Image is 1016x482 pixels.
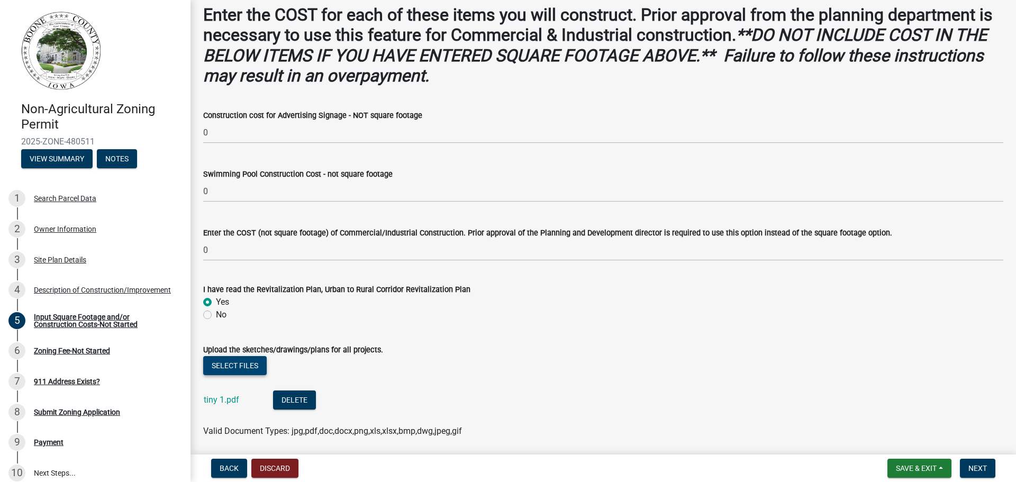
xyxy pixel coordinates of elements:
div: 4 [8,281,25,298]
button: Delete [273,390,316,410]
a: tiny 1.pdf [204,395,239,405]
span: Save & Exit [896,464,937,472]
button: Save & Exit [887,459,951,478]
button: Next [960,459,995,478]
button: Notes [97,149,137,168]
div: Site Plan Details [34,256,86,263]
label: Construction cost for Advertising Signage - NOT square footage [203,112,422,120]
h4: Non-Agricultural Zoning Permit [21,102,182,132]
div: Input Square Footage and/or Construction Costs-Not Started [34,313,174,328]
label: I have read the Revitalization Plan, Urban to Rural Corridor Revitalization Plan [203,286,470,294]
div: 5 [8,312,25,329]
div: Submit Zoning Application [34,408,120,416]
wm-modal-confirm: Delete Document [273,396,316,406]
label: Enter the COST (not square footage) of Commercial/Industrial Construction. Prior approval of the ... [203,230,892,237]
span: 2025-ZONE-480511 [21,137,169,147]
div: Search Parcel Data [34,195,96,202]
button: Discard [251,459,298,478]
span: Valid Document Types: jpg,pdf,doc,docx,png,xls,xlsx,bmp,dwg,jpeg,gif [203,426,462,436]
label: Yes [216,296,229,308]
div: Zoning Fee-Not Started [34,347,110,354]
label: Upload the sketches/drawings/plans for all projects. [203,347,383,354]
div: 911 Address Exists? [34,378,100,385]
div: 2 [8,221,25,238]
div: 10 [8,465,25,481]
wm-modal-confirm: Notes [97,155,137,163]
strong: Enter the COST for each of these items you will construct. Prior approval from the planning depar... [203,5,993,45]
span: Back [220,464,239,472]
label: No [216,308,226,321]
button: Back [211,459,247,478]
div: Owner Information [34,225,96,233]
div: 6 [8,342,25,359]
wm-modal-confirm: Summary [21,155,93,163]
div: Payment [34,439,63,446]
strong: **DO NOT INCLUDE COST IN THE BELOW ITEMS IF YOU HAVE ENTERED SQUARE FOOTAGE ABOVE.** Failure to f... [203,25,987,86]
span: Next [968,464,987,472]
button: Select files [203,356,267,375]
div: 7 [8,373,25,390]
button: View Summary [21,149,93,168]
div: 1 [8,190,25,207]
div: 8 [8,404,25,421]
div: 3 [8,251,25,268]
div: Description of Construction/Improvement [34,286,171,294]
label: Swimming Pool Construction Cost - not square footage [203,171,393,178]
img: Boone County, Iowa [21,11,102,90]
div: 9 [8,434,25,451]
